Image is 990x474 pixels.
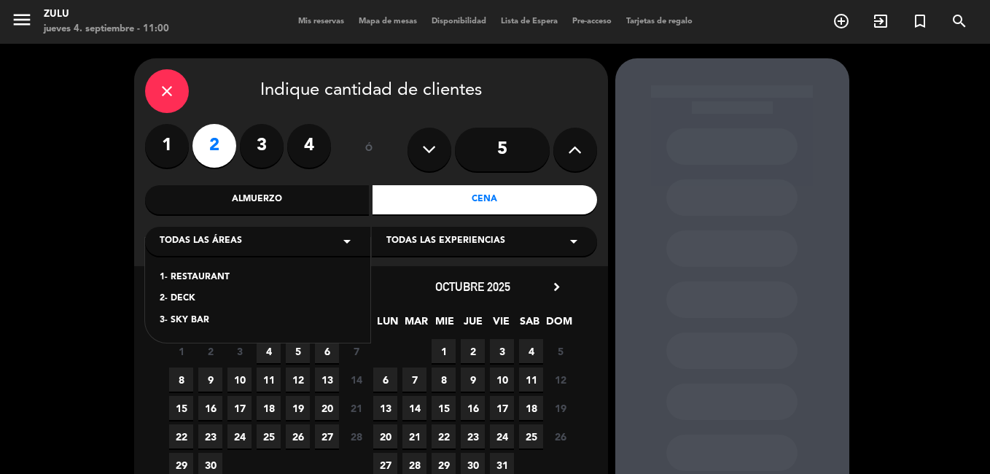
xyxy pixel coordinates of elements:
[490,424,514,448] span: 24
[169,424,193,448] span: 22
[432,424,456,448] span: 22
[315,396,339,420] span: 20
[489,313,513,337] span: VIE
[160,314,356,328] div: 3- SKY BAR
[619,18,700,26] span: Tarjetas de regalo
[519,424,543,448] span: 25
[44,7,169,22] div: ZULU
[286,396,310,420] span: 19
[490,339,514,363] span: 3
[227,424,252,448] span: 24
[548,424,572,448] span: 26
[402,368,426,392] span: 7
[315,339,339,363] span: 6
[344,396,368,420] span: 21
[565,233,582,250] i: arrow_drop_down
[461,396,485,420] span: 16
[198,396,222,420] span: 16
[315,424,339,448] span: 27
[951,12,968,30] i: search
[461,424,485,448] span: 23
[169,396,193,420] span: 15
[404,313,428,337] span: MAR
[375,313,399,337] span: LUN
[198,424,222,448] span: 23
[494,18,565,26] span: Lista de Espera
[145,69,597,113] div: Indique cantidad de clientes
[145,185,370,214] div: Almuerzo
[373,368,397,392] span: 6
[160,234,242,249] span: Todas las áreas
[346,124,393,175] div: ó
[518,313,542,337] span: SAB
[257,339,281,363] span: 4
[257,396,281,420] span: 18
[169,339,193,363] span: 1
[833,12,850,30] i: add_circle_outline
[160,292,356,306] div: 2- DECK
[315,368,339,392] span: 13
[432,339,456,363] span: 1
[402,396,426,420] span: 14
[344,339,368,363] span: 7
[872,12,889,30] i: exit_to_app
[192,124,236,168] label: 2
[344,368,368,392] span: 14
[548,339,572,363] span: 5
[169,368,193,392] span: 8
[546,313,570,337] span: DOM
[198,368,222,392] span: 9
[432,368,456,392] span: 8
[373,396,397,420] span: 13
[240,124,284,168] label: 3
[227,368,252,392] span: 10
[158,82,176,100] i: close
[257,424,281,448] span: 25
[519,396,543,420] span: 18
[549,279,564,295] i: chevron_right
[351,18,424,26] span: Mapa de mesas
[257,368,281,392] span: 11
[432,396,456,420] span: 15
[145,124,189,168] label: 1
[11,9,33,36] button: menu
[435,279,510,294] span: octubre 2025
[286,424,310,448] span: 26
[11,9,33,31] i: menu
[286,368,310,392] span: 12
[548,368,572,392] span: 12
[565,18,619,26] span: Pre-acceso
[338,233,356,250] i: arrow_drop_down
[344,424,368,448] span: 28
[227,396,252,420] span: 17
[227,339,252,363] span: 3
[198,339,222,363] span: 2
[424,18,494,26] span: Disponibilidad
[286,339,310,363] span: 5
[490,368,514,392] span: 10
[461,368,485,392] span: 9
[548,396,572,420] span: 19
[519,339,543,363] span: 4
[44,22,169,36] div: jueves 4. septiembre - 11:00
[287,124,331,168] label: 4
[490,396,514,420] span: 17
[160,271,356,285] div: 1- RESTAURANT
[461,313,485,337] span: JUE
[373,185,597,214] div: Cena
[519,368,543,392] span: 11
[373,424,397,448] span: 20
[432,313,456,337] span: MIE
[461,339,485,363] span: 2
[291,18,351,26] span: Mis reservas
[402,424,426,448] span: 21
[386,234,505,249] span: Todas las experiencias
[911,12,929,30] i: turned_in_not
